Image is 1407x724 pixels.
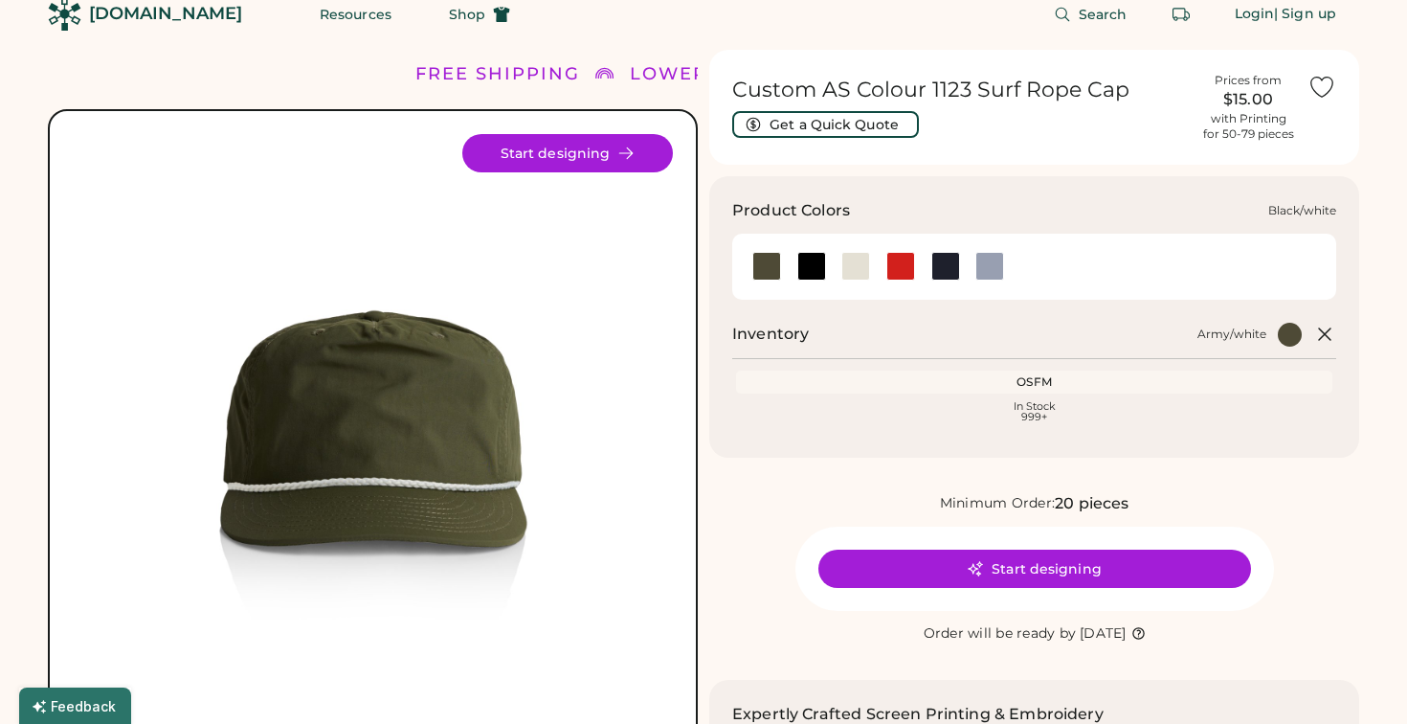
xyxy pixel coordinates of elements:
div: $15.00 [1200,88,1296,111]
div: OSFM [740,374,1329,390]
h2: Inventory [732,323,809,346]
div: LOWER 48 STATES [630,61,823,87]
h1: Custom AS Colour 1123 Surf Rope Cap [732,77,1189,103]
div: Login [1235,5,1275,24]
div: Prices from [1215,73,1282,88]
div: [DOMAIN_NAME] [89,2,242,26]
div: Minimum Order: [940,494,1056,513]
span: Search [1079,8,1128,21]
div: Black/white [1268,203,1336,218]
button: Start designing [462,134,673,172]
div: In Stock 999+ [740,401,1329,422]
h3: Product Colors [732,199,850,222]
div: 20 pieces [1055,492,1128,515]
span: Shop [449,8,485,21]
div: FREE SHIPPING [415,61,580,87]
iframe: Front Chat [1316,638,1398,720]
div: | Sign up [1274,5,1336,24]
div: with Printing for 50-79 pieces [1203,111,1294,142]
div: Order will be ready by [924,624,1077,644]
button: Start designing [818,550,1251,588]
button: Get a Quick Quote [732,111,919,138]
div: Army/white [1197,327,1266,342]
div: [DATE] [1080,624,1127,644]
